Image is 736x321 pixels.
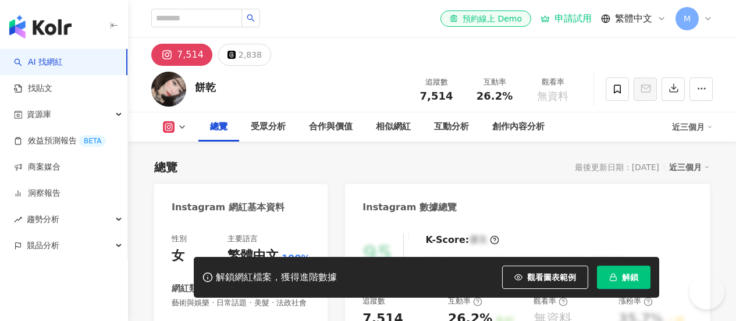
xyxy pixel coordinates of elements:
[434,120,469,134] div: 互動分析
[597,266,650,289] button: 解鎖
[195,80,216,94] div: 餅乾
[618,296,653,306] div: 漲粉率
[172,298,310,308] span: 藝術與娛樂 · 日常話題 · 美髮 · 法政社會
[251,120,286,134] div: 受眾分析
[27,101,51,128] span: 資源庫
[151,72,186,107] img: KOL Avatar
[575,163,659,172] div: 最後更新日期：[DATE]
[151,44,212,66] button: 7,514
[448,296,482,306] div: 互動率
[14,188,61,199] a: 洞察報告
[362,296,385,306] div: 追蹤數
[227,234,258,244] div: 主要語言
[362,201,457,214] div: Instagram 數據總覽
[541,13,592,24] a: 申請試用
[450,13,522,24] div: 預約線上 Demo
[218,44,271,66] button: 2,838
[9,15,72,38] img: logo
[622,273,638,282] span: 解鎖
[239,47,262,63] div: 2,838
[227,247,279,265] div: 繁體中文
[440,10,531,27] a: 預約線上 Demo
[527,273,576,282] span: 觀看圖表範例
[172,201,285,214] div: Instagram 網紅基本資料
[472,76,517,88] div: 互動率
[172,247,184,265] div: 女
[14,83,52,94] a: 找貼文
[14,161,61,173] a: 商案媒合
[282,252,310,265] span: 100%
[172,234,187,244] div: 性別
[531,76,575,88] div: 觀看率
[376,120,411,134] div: 相似網紅
[27,206,59,232] span: 趨勢分析
[210,120,227,134] div: 總覽
[14,216,22,224] span: rise
[309,120,353,134] div: 合作與價值
[154,159,177,175] div: 總覽
[477,90,513,102] span: 26.2%
[414,76,458,88] div: 追蹤數
[669,160,710,175] div: 近三個月
[672,118,713,136] div: 近三個月
[177,47,204,63] div: 7,514
[684,12,691,25] span: M
[537,90,568,102] span: 無資料
[420,90,453,102] span: 7,514
[502,266,588,289] button: 觀看圖表範例
[14,135,106,147] a: 效益預測報告BETA
[425,234,499,246] div: K-Score :
[14,57,63,68] a: searchAI 找網紅
[247,14,255,22] span: search
[492,120,545,134] div: 創作內容分析
[216,271,337,284] div: 解鎖網紅檔案，獲得進階數據
[615,12,652,25] span: 繁體中文
[534,296,568,306] div: 觀看率
[27,232,59,259] span: 競品分析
